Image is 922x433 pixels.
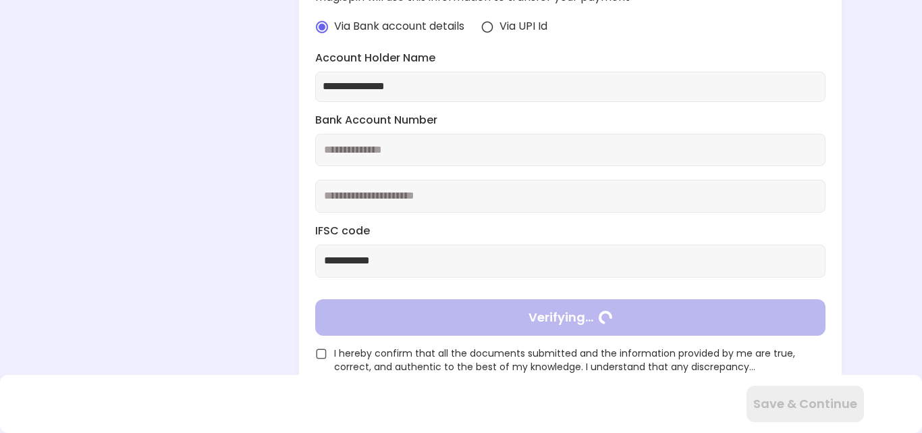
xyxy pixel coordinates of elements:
span: Via Bank account details [334,19,464,34]
button: Save & Continue [747,386,864,422]
img: radio [315,20,329,34]
img: unchecked [315,348,327,360]
label: Bank Account Number [315,113,825,128]
span: I hereby confirm that all the documents submitted and the information provided by me are true, co... [334,347,825,374]
img: radio [481,20,494,34]
button: Verifying... [315,299,825,336]
label: Account Holder Name [315,51,825,66]
span: Via UPI Id [499,19,547,34]
label: IFSC code [315,224,825,239]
